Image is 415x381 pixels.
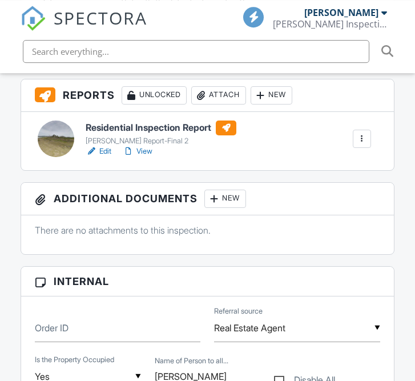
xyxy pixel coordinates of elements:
[191,86,246,105] div: Attach
[86,121,236,146] a: Residential Inspection Report [PERSON_NAME] Report-Final 2
[86,146,111,157] a: Edit
[204,190,246,208] div: New
[54,6,147,30] span: SPECTORA
[21,267,393,296] h3: Internal
[21,15,147,39] a: SPECTORA
[86,121,236,135] h6: Residential Inspection Report
[21,79,393,112] h3: Reports
[122,86,187,105] div: Unlocked
[35,322,69,334] label: Order ID
[35,355,114,365] label: Is the Property Occupied
[23,40,369,63] input: Search everything...
[21,183,393,215] h3: Additional Documents
[86,137,236,146] div: [PERSON_NAME] Report-Final 2
[155,356,228,366] label: Name of Person to allow access to the Property
[251,86,292,105] div: New
[214,306,263,316] label: Referral source
[35,224,380,236] p: There are no attachments to this inspection.
[273,18,387,30] div: Ayuso Inspections
[304,7,378,18] div: [PERSON_NAME]
[123,146,152,157] a: View
[21,6,46,31] img: The Best Home Inspection Software - Spectora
